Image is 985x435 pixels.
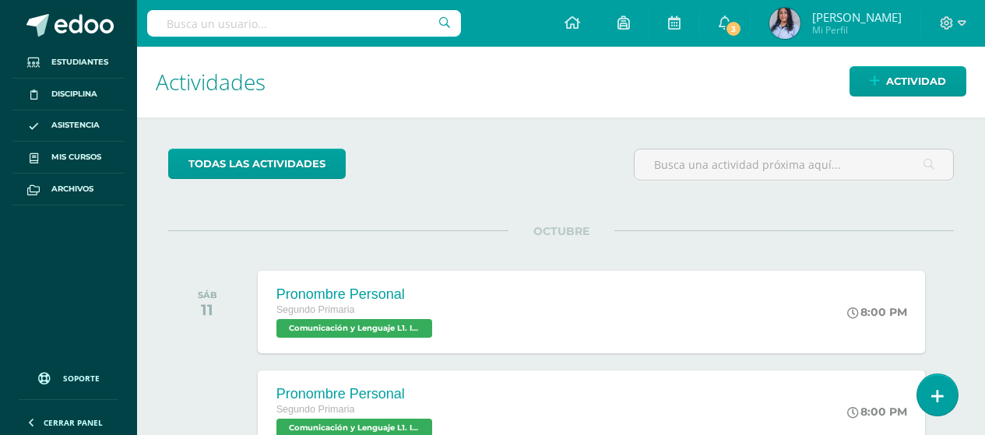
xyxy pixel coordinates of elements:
input: Busca una actividad próxima aquí... [635,149,953,180]
input: Busca un usuario... [147,10,461,37]
span: Estudiantes [51,56,108,68]
span: Comunicación y Lenguaje L1. Idioma Materno 'A' [276,319,432,338]
div: 8:00 PM [847,405,907,419]
a: Estudiantes [12,47,125,79]
div: SÁB [198,289,217,300]
div: 11 [198,300,217,319]
div: Pronombre Personal [276,386,436,402]
a: Mis cursos [12,142,125,174]
span: OCTUBRE [508,224,614,238]
span: Mis cursos [51,151,101,163]
span: Soporte [63,373,100,384]
img: a37438481288fc2d71df7c20fea95706.png [769,8,800,39]
a: todas las Actividades [168,149,346,179]
a: Actividad [850,66,966,96]
div: 8:00 PM [847,305,907,319]
span: Archivos [51,183,93,195]
span: Asistencia [51,119,100,132]
a: Archivos [12,174,125,205]
span: [PERSON_NAME] [812,9,902,25]
a: Disciplina [12,79,125,111]
div: Pronombre Personal [276,286,436,303]
a: Asistencia [12,111,125,142]
span: Segundo Primaria [276,404,355,415]
span: Actividad [886,67,946,96]
span: Segundo Primaria [276,304,355,315]
span: Cerrar panel [44,417,103,428]
a: Soporte [19,357,118,395]
span: Mi Perfil [812,23,902,37]
span: Disciplina [51,88,97,100]
h1: Actividades [156,47,966,118]
span: 3 [725,20,742,37]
